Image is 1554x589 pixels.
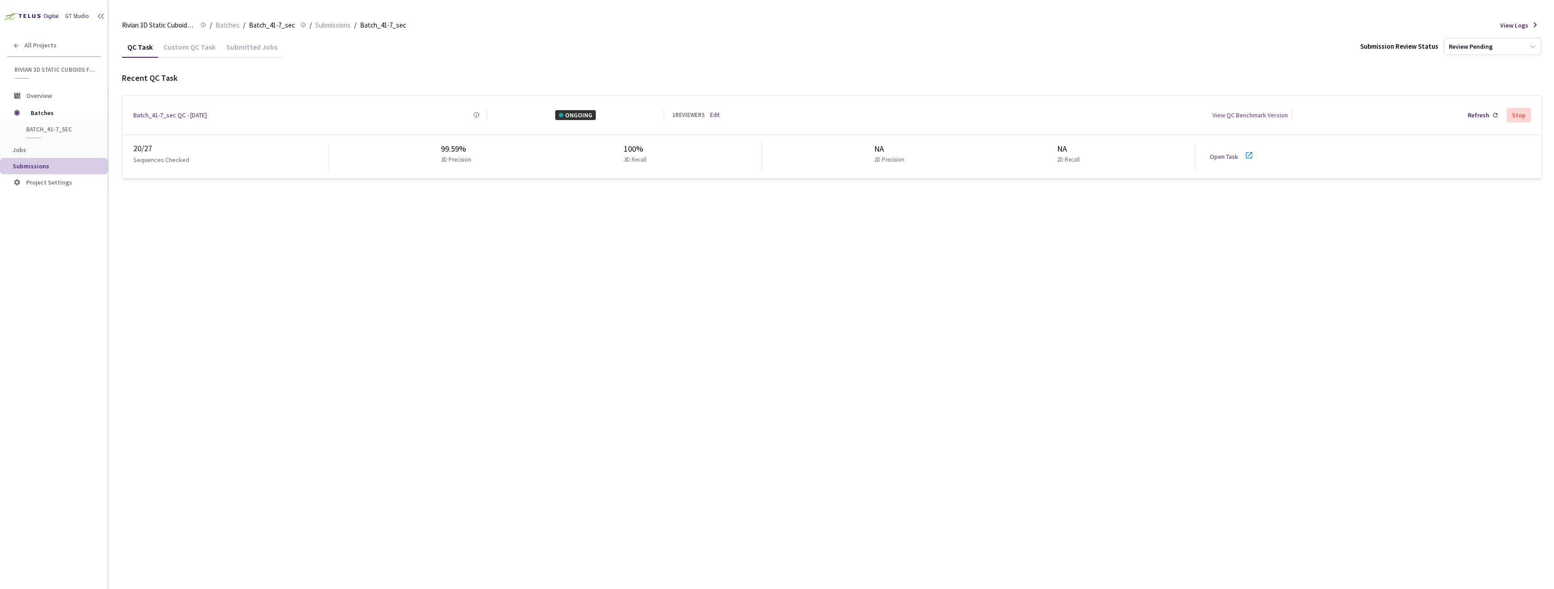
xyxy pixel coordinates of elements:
div: NA [1057,143,1083,155]
div: 100% [624,143,650,155]
span: Overview [26,92,52,100]
span: Submissions [315,20,351,31]
a: Edit [710,111,720,120]
div: Recent QC Task [122,72,1542,84]
li: / [309,20,312,31]
span: Submissions [13,162,49,170]
div: NA [874,143,908,155]
a: Batch_41-7_sec QC - [DATE] [133,110,207,120]
li: / [243,20,245,31]
div: Submitted Jobs [221,42,283,58]
span: Batch_41-7_sec [249,20,295,31]
div: 20 / 27 [133,142,328,155]
li: / [354,20,356,31]
div: ONGOING [555,110,596,120]
li: / [210,20,212,31]
div: QC Task [122,42,158,58]
span: Rivian 3D Static Cuboids fixed[2024-25] [14,66,95,74]
div: Refresh [1468,110,1489,120]
div: Stop [1512,111,1526,119]
div: Review Pending [1449,42,1493,51]
span: Rivian 3D Static Cuboids fixed[2024-25] [122,20,195,31]
a: Submissions [314,20,352,30]
span: Batches [215,20,239,31]
a: Batches [214,20,241,30]
div: View QC Benchmark Version [1212,110,1288,120]
p: 3D Precision [441,155,471,164]
div: 1 REVIEWERS [672,111,705,120]
p: 2D Recall [1057,155,1080,164]
div: 99.59% [441,143,475,155]
span: Project Settings [26,178,72,186]
span: View Logs [1500,20,1528,30]
p: Sequences Checked [133,155,189,165]
p: 2D Precision [874,155,904,164]
a: Open Task [1210,153,1238,161]
div: Submission Review Status [1360,41,1438,52]
span: All Projects [24,42,56,49]
span: Batches [31,104,93,122]
p: 3D Recall [624,155,646,164]
span: Batch_41-7_sec [26,125,93,133]
div: GT Studio [65,12,89,21]
span: Batch_41-7_sec [360,20,406,31]
div: Custom QC Task [158,42,221,58]
span: Jobs [13,146,26,154]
